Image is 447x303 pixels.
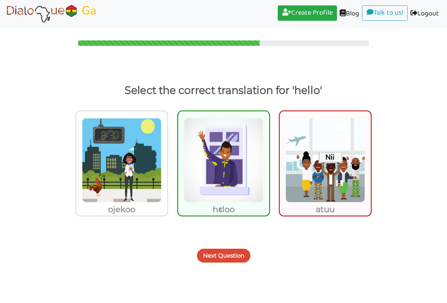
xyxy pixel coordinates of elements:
p: hɛloo [178,203,269,216]
a: Talk to us! [362,5,408,21]
p: atuu [280,203,371,216]
img: welcome-textile.png [184,118,264,203]
a: Create Profile [278,5,337,21]
img: mema_wo_akye.png [82,118,162,203]
p: ojekoo [76,203,167,216]
a: Blog [337,5,362,23]
img: akwaaba-named-ga2.png [285,118,365,203]
button: Next Question [197,249,250,263]
img: Select Course Page [5,4,98,23]
a: Logout [408,5,442,23]
p: Select the correct translation for 'hello' [11,81,436,100]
